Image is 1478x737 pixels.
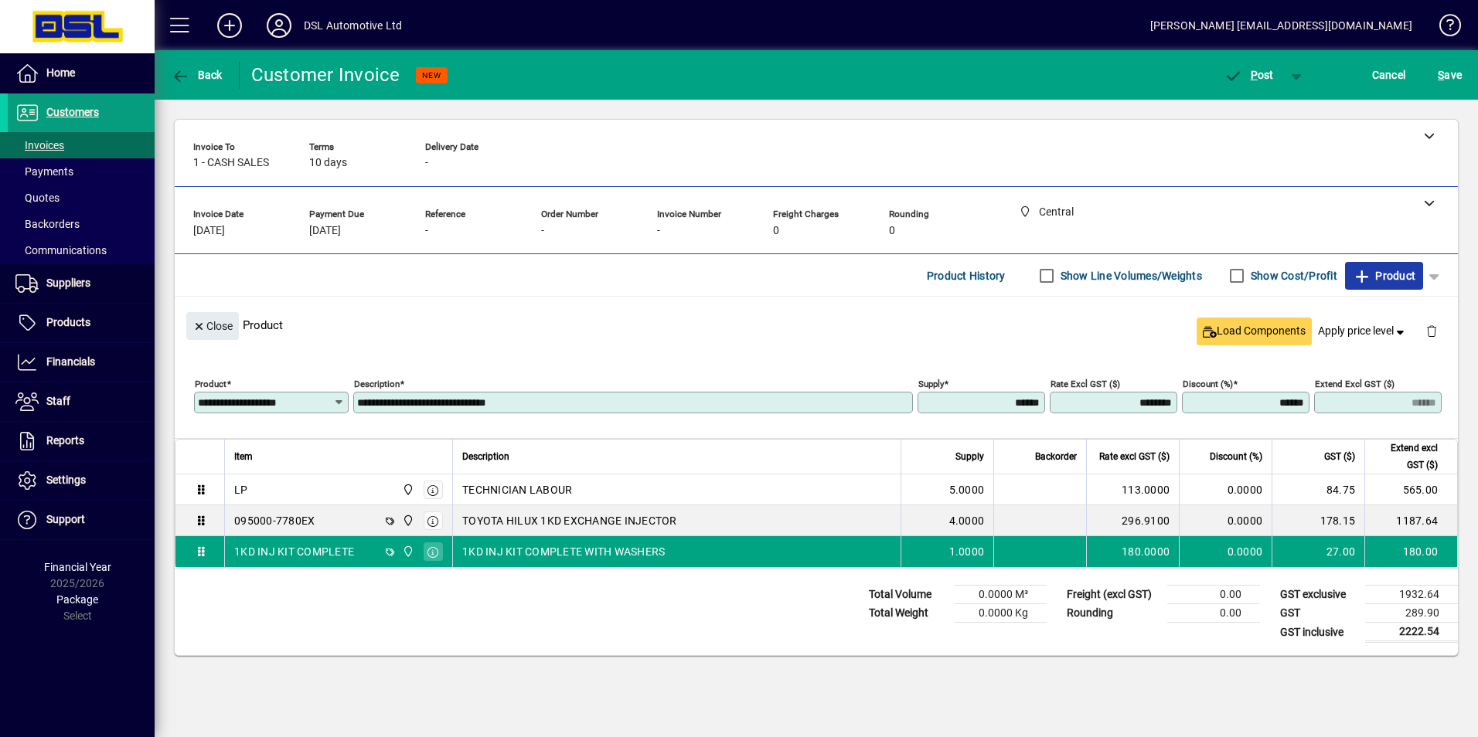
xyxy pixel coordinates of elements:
[1035,448,1077,465] span: Backorder
[425,225,428,237] span: -
[1179,474,1272,505] td: 0.0000
[15,218,80,230] span: Backorders
[1057,268,1202,284] label: Show Line Volumes/Weights
[1374,440,1438,474] span: Extend excl GST ($)
[8,501,155,539] a: Support
[8,304,155,342] a: Products
[1059,586,1167,604] td: Freight (excl GST)
[8,343,155,382] a: Financials
[1251,69,1258,81] span: P
[462,482,572,498] span: TECHNICIAN LABOUR
[1413,312,1450,349] button: Delete
[354,379,400,389] mat-label: Description
[309,157,347,169] span: 10 days
[949,544,985,559] span: 1.0000
[1224,69,1274,81] span: ost
[8,382,155,421] a: Staff
[254,12,304,39] button: Profile
[46,355,95,368] span: Financials
[1248,268,1337,284] label: Show Cost/Profit
[462,513,677,528] span: TOYOTA HILUX 1KD EXCHANGE INJECTOR
[1413,324,1450,338] app-page-header-button: Delete
[8,185,155,211] a: Quotes
[1272,586,1365,604] td: GST exclusive
[1272,536,1364,567] td: 27.00
[8,158,155,185] a: Payments
[195,379,226,389] mat-label: Product
[1096,513,1170,528] div: 296.9100
[425,157,428,169] span: -
[1216,61,1282,89] button: Post
[1434,61,1466,89] button: Save
[44,561,111,573] span: Financial Year
[1203,323,1306,339] span: Load Components
[422,70,441,80] span: NEW
[1197,318,1312,345] button: Load Components
[167,61,226,89] button: Back
[1272,505,1364,536] td: 178.15
[1318,323,1408,339] span: Apply price level
[1438,63,1462,87] span: ave
[175,297,1458,353] div: Product
[921,262,1012,290] button: Product History
[1324,448,1355,465] span: GST ($)
[657,225,660,237] span: -
[462,544,665,559] span: 1KD INJ KIT COMPLETE WITH WASHERS
[1353,263,1415,288] span: Product
[15,192,60,204] span: Quotes
[1438,69,1444,81] span: S
[15,139,64,151] span: Invoices
[1365,623,1458,642] td: 2222.54
[8,264,155,303] a: Suppliers
[192,314,233,339] span: Close
[46,434,84,447] span: Reports
[251,63,400,87] div: Customer Invoice
[234,544,354,559] div: 1KD INJ KIT COMPLETE
[186,312,239,340] button: Close
[15,165,73,178] span: Payments
[773,225,779,237] span: 0
[1315,379,1395,389] mat-label: Extend excl GST ($)
[1364,505,1457,536] td: 1187.64
[46,277,90,289] span: Suppliers
[234,448,253,465] span: Item
[46,474,86,486] span: Settings
[1210,448,1262,465] span: Discount (%)
[193,157,269,169] span: 1 - CASH SALES
[193,225,225,237] span: [DATE]
[46,513,85,525] span: Support
[205,12,254,39] button: Add
[955,448,984,465] span: Supply
[1368,61,1410,89] button: Cancel
[234,482,248,498] div: LP
[1150,13,1412,38] div: [PERSON_NAME] [EMAIL_ADDRESS][DOMAIN_NAME]
[15,244,107,256] span: Communications
[8,132,155,158] a: Invoices
[398,481,416,498] span: Central
[954,586,1047,604] td: 0.0000 M³
[8,422,155,460] a: Reports
[1183,379,1233,389] mat-label: Discount (%)
[1096,544,1170,559] div: 180.0000
[1365,586,1458,604] td: 1932.64
[462,448,509,465] span: Description
[234,513,315,528] div: 095000-7780EX
[1167,586,1260,604] td: 0.00
[1167,604,1260,623] td: 0.00
[8,54,155,93] a: Home
[8,461,155,500] a: Settings
[1365,604,1458,623] td: 289.90
[398,543,416,560] span: Central
[954,604,1047,623] td: 0.0000 Kg
[1312,318,1414,345] button: Apply price level
[1096,482,1170,498] div: 113.0000
[1364,474,1457,505] td: 565.00
[56,593,98,606] span: Package
[949,513,985,528] span: 4.0000
[1179,505,1272,536] td: 0.0000
[541,225,544,237] span: -
[861,586,954,604] td: Total Volume
[1272,623,1365,642] td: GST inclusive
[1364,536,1457,567] td: 180.00
[171,69,223,81] span: Back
